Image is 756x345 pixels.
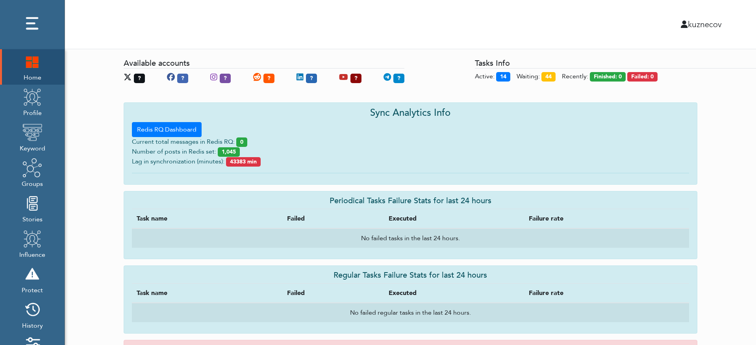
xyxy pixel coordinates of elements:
[22,229,42,249] img: profile.png
[339,72,361,83] div: YouTube
[524,209,689,228] th: Failure rate
[393,19,728,30] div: kuznecov
[22,213,43,224] span: Stories
[167,72,188,83] div: Facebook
[263,74,274,83] span: ?
[132,209,282,228] th: Task name
[132,196,689,206] h5: Periodical Tasks Failure Stats for last 24 hours
[384,209,524,228] th: Executed
[218,147,240,157] span: 1,045
[132,303,689,322] td: No failed regular tasks in the last 24 hours.
[22,319,43,330] span: History
[393,74,404,83] span: ?
[19,249,45,260] span: Influence
[541,72,556,82] span: 44
[20,142,45,153] span: Keyword
[132,147,216,156] span: Number of posts in Redis set:
[132,271,689,280] h5: Regular Tasks Failure Stats for last 24 hours
[22,122,42,142] img: keyword.png
[22,52,42,71] img: home.png
[22,158,42,178] img: groups.png
[220,74,231,83] span: ?
[475,72,495,81] span: Tasks executing now
[475,59,756,69] h5: Tasks Info
[282,209,384,228] th: Failed
[132,137,235,146] span: Current total messages in Redis RQ:
[22,300,42,319] img: history.png
[496,72,510,82] span: 14
[22,14,42,33] img: dots.png
[22,264,42,284] img: risk.png
[384,72,404,83] div: Telegram
[517,72,540,81] span: Tasks awaiting for execution
[132,157,224,166] span: Lag in synchronization (minutes):
[132,108,689,119] h4: Sync Analytics Info
[524,283,689,303] th: Failure rate
[384,283,524,303] th: Executed
[282,283,384,303] th: Failed
[22,284,43,295] span: Protect
[132,122,202,137] a: Redis RQ Dashboard
[124,59,405,69] h5: Available accounts
[22,178,43,189] span: Groups
[210,72,231,83] div: Instagram
[177,74,188,83] span: ?
[22,71,42,82] span: Home
[306,74,317,83] span: ?
[124,72,145,83] div: X
[134,74,145,83] span: ?
[627,72,658,82] span: Tasks failed in last 30 minutes
[562,72,588,81] span: Recently:
[132,283,282,303] th: Task name
[590,72,626,82] span: Tasks finished in last 30 minutes
[253,72,274,83] div: Reddit
[236,137,247,147] span: 0
[226,157,261,167] span: 43383 min
[132,228,689,248] td: No failed tasks in the last 24 hours.
[22,107,42,118] span: Profile
[350,74,361,83] span: ?
[22,193,42,213] img: stories.png
[22,87,42,107] img: profile.png
[296,72,317,83] div: LinkedIn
